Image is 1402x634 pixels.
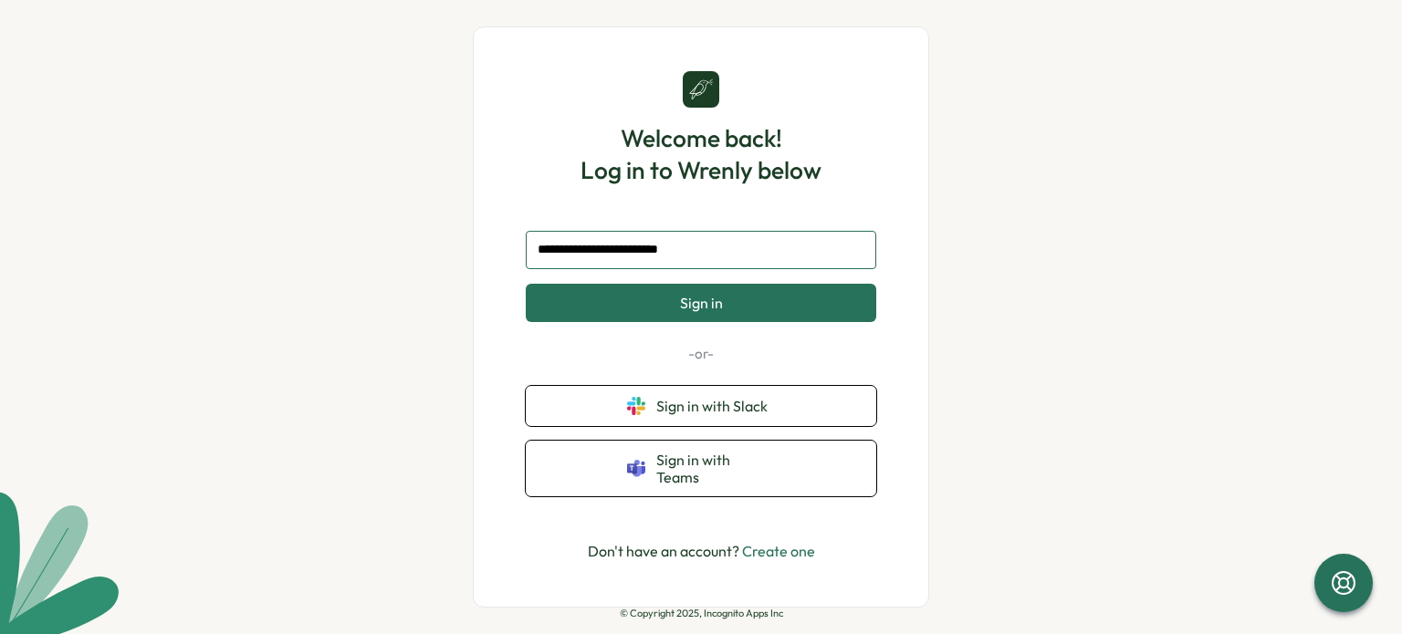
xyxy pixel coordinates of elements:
[526,386,876,426] button: Sign in with Slack
[620,608,783,619] p: © Copyright 2025, Incognito Apps Inc
[656,398,775,414] span: Sign in with Slack
[742,542,815,560] a: Create one
[526,284,876,322] button: Sign in
[581,122,821,186] h1: Welcome back! Log in to Wrenly below
[526,344,876,364] p: -or-
[526,441,876,496] button: Sign in with Teams
[588,540,815,563] p: Don't have an account?
[656,452,775,485] span: Sign in with Teams
[680,295,723,311] span: Sign in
